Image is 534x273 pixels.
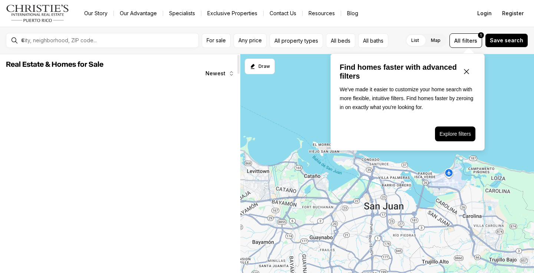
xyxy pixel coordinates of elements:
button: Any price [234,33,267,48]
button: Start drawing [245,59,275,74]
span: Register [502,10,524,16]
span: All [454,37,461,45]
a: Our Story [78,8,113,19]
span: Newest [205,70,225,76]
button: For sale [202,33,231,48]
label: Map [425,34,446,47]
label: List [405,34,425,47]
button: Allfilters1 [449,33,482,48]
a: Resources [303,8,341,19]
span: filters [462,37,477,45]
button: Contact Us [264,8,302,19]
button: All baths [358,33,388,48]
a: Our Advantage [114,8,163,19]
button: All beds [326,33,355,48]
span: Real Estate & Homes for Sale [6,61,103,68]
button: Login [473,6,496,21]
button: Close popover [458,63,475,80]
button: All property types [270,33,323,48]
span: 1 [480,32,482,38]
p: We've made it easier to customize your home search with more flexible, intuitive filters. Find ho... [340,85,475,112]
a: Specialists [163,8,201,19]
p: Find homes faster with advanced filters [340,63,458,80]
span: Any price [238,37,262,43]
a: Exclusive Properties [201,8,263,19]
a: Blog [341,8,364,19]
button: Explore filters [435,126,475,141]
img: logo [6,4,69,22]
button: Register [498,6,528,21]
button: Newest [201,66,239,81]
span: Save search [490,37,523,43]
button: Save search [485,33,528,47]
span: Login [477,10,492,16]
span: For sale [207,37,226,43]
